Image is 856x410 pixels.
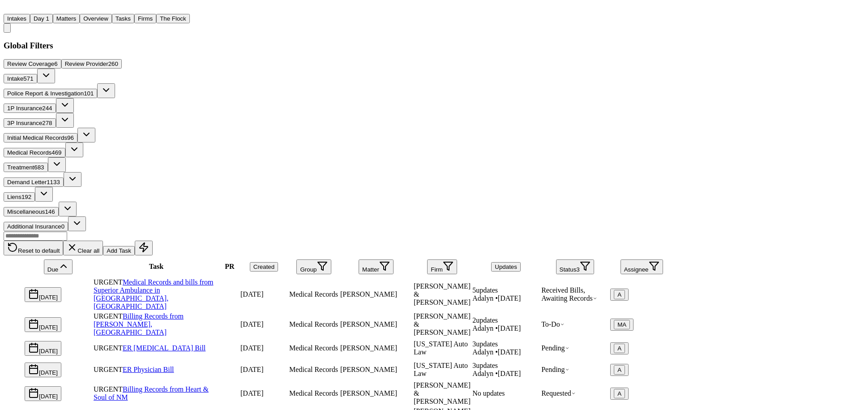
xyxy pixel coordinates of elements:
[414,381,471,405] span: Collins & Collins
[240,320,264,328] span: 7/15/2025, 9:26:16 AM
[4,177,64,187] button: Demand Letter1133
[340,366,397,373] span: Lea Gatson
[240,290,264,298] span: 7/16/2025, 9:43:48 PM
[7,208,45,215] span: Miscellaneous
[556,259,594,274] button: Status3
[541,389,576,397] span: Requested
[472,389,539,397] div: No updates
[7,194,21,200] span: Liens
[156,14,190,22] a: The Flock
[54,60,57,67] span: 6
[7,134,67,141] span: Initial Medical Records
[4,14,30,22] a: Intakes
[614,344,625,353] button: A
[5,268,23,276] span: Select all
[94,385,123,393] span: URGENT
[108,60,118,67] span: 260
[472,362,539,370] div: 3 update s
[4,133,77,142] button: Initial Medical Records96
[94,366,123,373] span: URGENT
[67,134,74,141] span: 96
[25,341,61,356] button: [DATE]
[414,340,468,356] span: Michigan Auto Law
[240,366,264,373] span: 7/10/2025, 7:31:15 AM
[614,389,625,398] button: A
[472,316,539,324] div: 2 update s
[472,340,539,348] div: 3 update s
[156,14,190,23] button: The Flock
[614,290,625,299] button: A
[7,60,54,67] span: Review Coverage
[250,262,278,272] button: Created
[610,319,633,331] button: MA
[94,385,209,401] a: Billing Records from Heart & Soul of NM
[63,241,103,255] button: Clear all
[472,286,539,294] div: 5 update s
[94,312,123,320] span: URGENT
[4,163,48,172] button: Treatment683
[541,320,565,328] span: To-Do
[289,389,338,397] span: Medical Records
[4,4,14,12] img: Finch Logo
[5,395,23,403] span: Select row
[296,259,331,274] button: Group
[4,41,674,51] h3: Global Filters
[7,149,51,156] span: Medical Records
[47,179,60,186] span: 1133
[21,194,31,200] span: 192
[4,241,63,255] button: Reset to default
[94,344,123,352] span: URGENT
[240,344,264,352] span: 7/10/2025, 7:31:50 AM
[4,89,97,98] button: Police Report & Investigation101
[4,207,59,216] button: Miscellaneous146
[7,90,84,97] span: Police Report & Investigation
[53,14,80,22] a: Matters
[491,262,521,272] button: Updates
[80,14,112,22] a: Overview
[42,120,52,126] span: 278
[30,14,53,23] button: Day 1
[94,263,219,271] div: Task
[134,14,156,23] button: Firms
[4,192,35,202] button: Liens192
[340,320,397,328] span: Andres Martinez
[112,14,134,23] button: Tasks
[23,75,33,82] span: 571
[472,370,539,378] div: Last updated by Adalyn at 7/16/2025, 7:35:44 PM
[4,6,14,13] a: Home
[5,296,23,304] span: Select row
[5,350,23,358] span: Select row
[414,362,468,377] span: Michigan Auto Law
[472,324,539,332] div: Last updated by Adalyn at 7/22/2025, 6:33:20 PM
[94,278,214,310] a: Medical Records and bills from Superior Ambulance in [GEOGRAPHIC_DATA], [GEOGRAPHIC_DATA]
[112,14,134,22] a: Tasks
[61,223,64,230] span: 0
[289,290,338,298] span: Medical Records
[25,363,61,377] button: [DATE]
[576,266,579,273] span: 3
[134,14,156,22] a: Firms
[34,164,44,171] span: 683
[7,179,47,186] span: Demand Letter
[51,149,61,156] span: 469
[94,278,123,286] span: URGENT
[4,118,56,128] button: 3P Insurance278
[44,259,73,274] button: Due
[340,344,397,352] span: Lea Gatson
[123,344,205,352] a: ER [MEDICAL_DATA] Bill
[541,366,569,373] span: Pending
[94,312,184,336] a: Billing Records from [PERSON_NAME], [GEOGRAPHIC_DATA]
[53,14,80,23] button: Matters
[610,289,629,301] button: A
[359,259,394,274] button: Matter
[414,312,471,336] span: Collins & Collins
[7,75,23,82] span: Intake
[614,320,630,329] button: MA
[240,389,264,397] span: 7/15/2025, 9:26:06 AM
[621,259,663,274] button: Assignee
[7,164,34,171] span: Treatment
[541,344,569,352] span: Pending
[340,290,397,298] span: Crystal Ericksen
[4,59,61,69] button: Review Coverage6
[84,90,94,97] span: 101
